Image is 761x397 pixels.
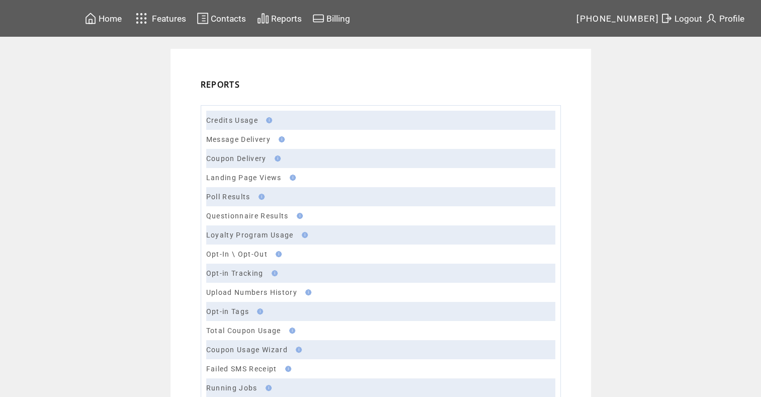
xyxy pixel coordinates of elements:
[206,193,250,201] a: Poll Results
[576,14,659,24] span: [PHONE_NUMBER]
[660,12,672,25] img: exit.svg
[273,251,282,257] img: help.gif
[704,11,746,26] a: Profile
[311,11,352,26] a: Billing
[257,12,269,25] img: chart.svg
[206,288,297,296] a: Upload Numbers History
[286,328,295,334] img: help.gif
[206,231,294,239] a: Loyalty Program Usage
[263,385,272,391] img: help.gif
[312,12,324,25] img: creidtcard.svg
[256,194,265,200] img: help.gif
[206,327,281,335] a: Total Coupon Usage
[83,11,123,26] a: Home
[719,14,744,24] span: Profile
[206,154,267,163] a: Coupon Delivery
[84,12,97,25] img: home.svg
[276,136,285,142] img: help.gif
[674,14,702,24] span: Logout
[206,365,277,373] a: Failed SMS Receipt
[293,347,302,353] img: help.gif
[294,213,303,219] img: help.gif
[206,269,264,277] a: Opt-in Tracking
[659,11,704,26] a: Logout
[206,212,289,220] a: Questionnaire Results
[256,11,303,26] a: Reports
[206,346,288,354] a: Coupon Usage Wizard
[705,12,717,25] img: profile.svg
[197,12,209,25] img: contacts.svg
[133,10,150,27] img: features.svg
[195,11,247,26] a: Contacts
[302,289,311,295] img: help.gif
[131,9,188,28] a: Features
[206,174,282,182] a: Landing Page Views
[152,14,186,24] span: Features
[254,308,263,314] img: help.gif
[206,384,258,392] a: Running Jobs
[206,250,268,258] a: Opt-In \ Opt-Out
[287,175,296,181] img: help.gif
[272,155,281,162] img: help.gif
[326,14,350,24] span: Billing
[206,135,271,143] a: Message Delivery
[263,117,272,123] img: help.gif
[282,366,291,372] img: help.gif
[211,14,246,24] span: Contacts
[206,116,258,124] a: Credits Usage
[269,270,278,276] img: help.gif
[201,79,240,90] span: REPORTS
[206,307,249,315] a: Opt-in Tags
[99,14,122,24] span: Home
[299,232,308,238] img: help.gif
[271,14,302,24] span: Reports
